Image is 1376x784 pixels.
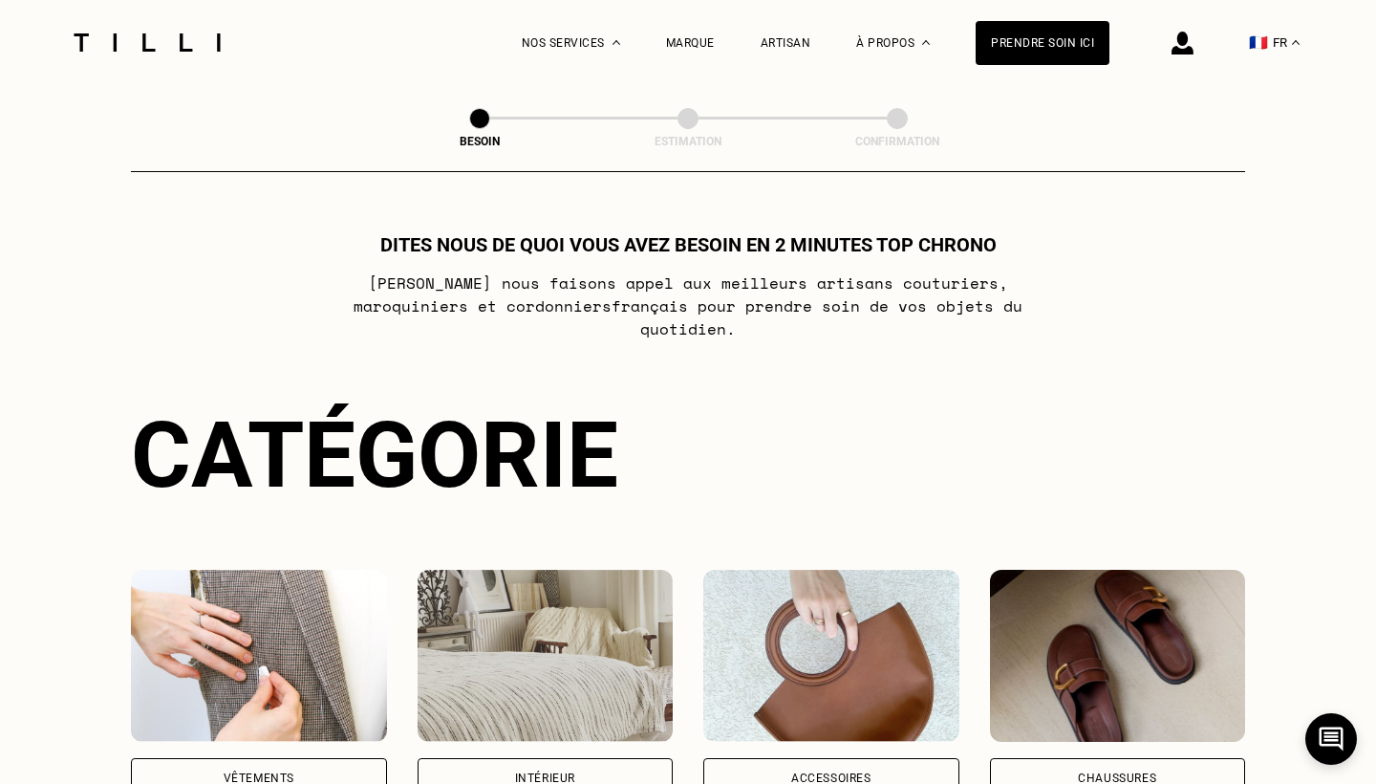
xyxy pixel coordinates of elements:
[922,40,930,45] img: Menu déroulant à propos
[666,36,715,50] a: Marque
[791,773,871,784] div: Accessoires
[1078,773,1156,784] div: Chaussures
[1172,32,1193,54] img: icône connexion
[224,773,294,784] div: Vêtements
[990,570,1246,742] img: Chaussures
[380,233,997,256] h1: Dites nous de quoi vous avez besoin en 2 minutes top chrono
[418,570,674,742] img: Intérieur
[1249,33,1268,52] span: 🇫🇷
[802,135,993,148] div: Confirmation
[131,402,1245,509] div: Catégorie
[515,773,575,784] div: Intérieur
[613,40,620,45] img: Menu déroulant
[592,135,784,148] div: Estimation
[384,135,575,148] div: Besoin
[976,21,1109,65] a: Prendre soin ici
[761,36,811,50] a: Artisan
[703,570,959,742] img: Accessoires
[67,33,227,52] img: Logo du service de couturière Tilli
[1292,40,1300,45] img: menu déroulant
[310,272,1067,340] p: [PERSON_NAME] nous faisons appel aux meilleurs artisans couturiers , maroquiniers et cordonniers ...
[131,570,387,742] img: Vêtements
